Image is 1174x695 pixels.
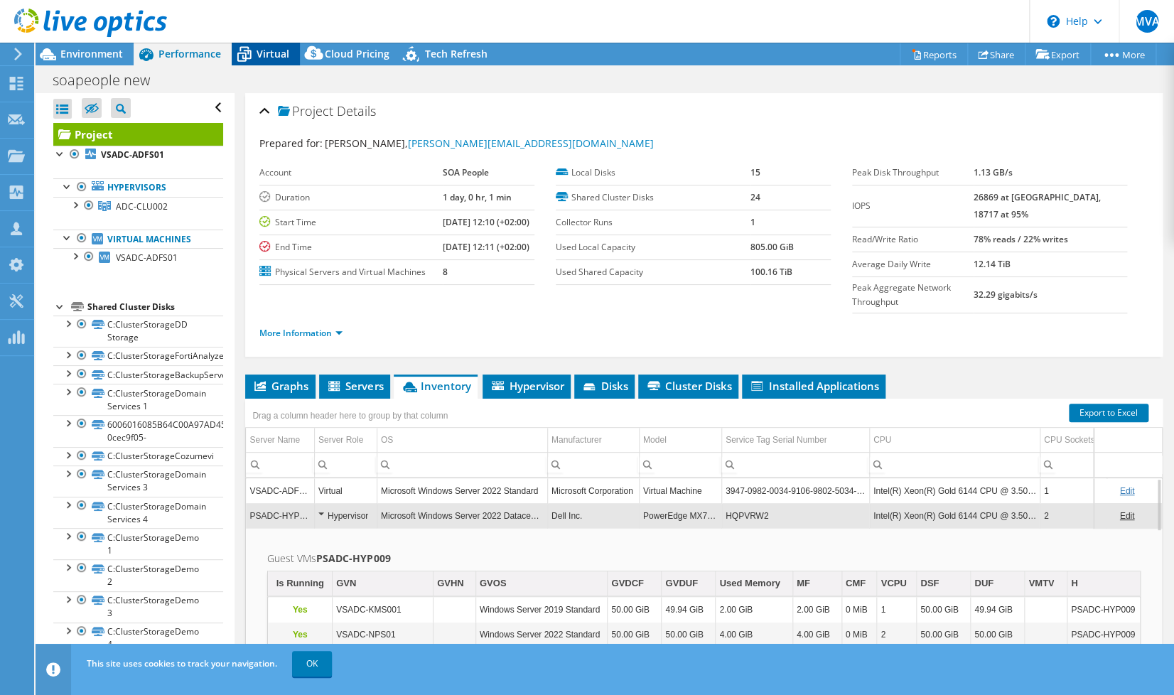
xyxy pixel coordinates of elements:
td: GVHN Column [433,571,476,596]
a: C:ClusterStorageDemo 1 [53,528,223,559]
td: Column GVHN, Value [433,598,476,623]
span: Environment [60,47,123,60]
div: GVOS [480,575,507,592]
span: Details [337,102,376,119]
label: Prepared for: [259,136,323,150]
div: Virtual [318,483,373,500]
a: C:ClusterStorageFortiAnalyzer [53,347,223,365]
b: 24 [750,191,760,203]
td: Is Running Column [268,571,332,596]
td: Column VMTV, Value [1025,623,1067,647]
td: Server Role Column [314,428,377,453]
b: 26869 at [GEOGRAPHIC_DATA], 18717 at 95% [974,191,1101,220]
label: Read/Write Ratio [852,232,974,247]
a: More [1090,43,1156,65]
span: This site uses cookies to track your navigation. [87,657,277,669]
div: Drag a column header here to group by that column [249,406,451,426]
a: Hypervisors [53,178,223,197]
b: 805.00 GiB [750,241,794,253]
td: CPU Sockets Column [1040,428,1106,453]
td: Column CPU Sockets, Value 2 [1040,503,1106,528]
div: OS [381,431,393,448]
a: 6006016085B64C00A97AD45C5DCEDAD0-0cec9f05- [53,415,223,446]
label: Collector Runs [556,215,750,230]
td: Column OS, Filter cell [377,452,547,477]
td: Column GVOS, Value Windows Server 2019 Standard [475,598,608,623]
b: [DATE] 12:11 (+02:00) [443,241,529,253]
a: C:ClusterStorageDomain Services 1 [53,384,223,415]
span: Project [278,104,333,119]
a: Project [53,123,223,146]
div: Server Name [249,431,300,448]
a: C:ClusterStorageDomain Services 3 [53,465,223,497]
div: GVDUF [665,575,698,592]
td: Column MF, Value 2.00 GiB [792,598,841,623]
b: 15 [750,166,760,178]
td: Column GVDUF, Value 50.00 GiB [662,623,716,647]
b: 1 [750,216,755,228]
svg: \n [1047,15,1060,28]
td: Column Service Tag Serial Number, Value HQPVRW2 [721,503,869,528]
b: 100.16 TiB [750,266,792,278]
td: Column H, Value PSADC-HYP009 [1067,623,1140,647]
h1: soapeople new [46,72,172,88]
a: C:ClusterStorageDomain Services 4 [53,497,223,528]
a: More Information [259,327,343,339]
label: Start Time [259,215,443,230]
div: CPU [873,431,891,448]
span: ADC-CLU002 [116,200,168,212]
td: Column VCPU, Value 2 [877,623,917,647]
td: MF Column [792,571,841,596]
div: Shared Cluster Disks [87,298,223,316]
div: Is Running [276,575,324,592]
td: Column Manufacturer, Value Microsoft Corporation [547,478,639,503]
b: PSADC-HYP009 [316,551,390,565]
span: Virtual [257,47,289,60]
span: Tech Refresh [425,47,488,60]
td: Column Model, Value PowerEdge MX740c [639,503,721,528]
td: Column GVOS, Value Windows Server 2022 Standard [475,623,608,647]
div: GVDCF [611,575,644,592]
a: Edit [1119,486,1134,496]
div: CMF [846,575,866,592]
td: H Column [1067,571,1140,596]
a: C:ClusterStorageDemo 4 [53,623,223,654]
td: CPU Column [869,428,1040,453]
td: Server Name Column [246,428,314,453]
a: Export to Excel [1069,404,1148,422]
div: DSF [920,575,939,592]
td: Column Service Tag Serial Number, Value 3947-0982-0034-9106-9802-5034-35 [721,478,869,503]
span: [PERSON_NAME], [325,136,653,150]
td: Column Server Role, Value Virtual [314,478,377,503]
span: Hypervisor [490,379,564,393]
div: Manufacturer [551,431,602,448]
td: Column CPU Sockets, Filter cell [1040,452,1106,477]
p: Yes [271,601,328,618]
div: Used Memory [719,575,780,592]
td: DSF Column [917,571,971,596]
div: GVHN [437,575,464,592]
td: Column Service Tag Serial Number, Filter cell [721,452,869,477]
span: Graphs [252,379,308,393]
b: VSADC-ADFS01 [101,149,164,161]
td: Column VMTV, Value [1025,598,1067,623]
td: Column CPU, Filter cell [869,452,1040,477]
b: 8 [443,266,448,278]
td: Column Model, Filter cell [639,452,721,477]
td: Column Is Running, Value Yes [268,623,332,647]
td: Column Server Role, Value Hypervisor [314,503,377,528]
td: Service Tag Serial Number Column [721,428,869,453]
label: Duration [259,190,443,205]
td: Column Server Name, Filter cell [246,452,314,477]
a: ADC-CLU002 [53,197,223,215]
a: VSADC-ADFS01 [53,248,223,266]
td: OS Column [377,428,547,453]
p: Yes [271,626,328,643]
td: GVN Column [333,571,433,596]
label: Peak Disk Throughput [852,166,974,180]
td: Column GVDUF, Value 49.94 GiB [662,598,716,623]
td: Column Model, Value Virtual Machine [639,478,721,503]
div: CPU Sockets [1044,431,1094,448]
div: H [1071,575,1077,592]
label: Used Local Capacity [556,240,750,254]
